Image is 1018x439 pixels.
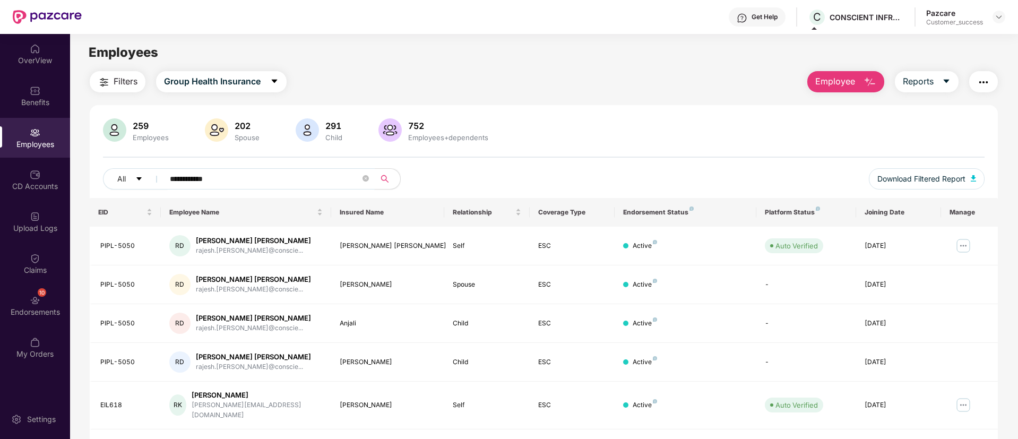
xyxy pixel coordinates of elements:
[865,280,933,290] div: [DATE]
[196,236,311,246] div: [PERSON_NAME] [PERSON_NAME]
[406,120,490,131] div: 752
[205,118,228,142] img: svg+xml;base64,PHN2ZyB4bWxucz0iaHR0cDovL3d3dy53My5vcmcvMjAwMC9zdmciIHhtbG5zOnhsaW5rPSJodHRwOi8vd3...
[169,235,191,256] div: RD
[995,13,1003,21] img: svg+xml;base64,PHN2ZyBpZD0iRHJvcGRvd24tMzJ4MzIiIHhtbG5zPSJodHRwOi8vd3d3LnczLm9yZy8yMDAwL3N2ZyIgd2...
[971,175,976,182] img: svg+xml;base64,PHN2ZyB4bWxucz0iaHR0cDovL3d3dy53My5vcmcvMjAwMC9zdmciIHhtbG5zOnhsaW5rPSJodHRwOi8vd3...
[895,71,959,92] button: Reportscaret-down
[100,400,152,410] div: EIL618
[30,337,40,348] img: svg+xml;base64,PHN2ZyBpZD0iTXlfT3JkZXJzIiBkYXRhLW5hbWU9Ik15IE9yZGVycyIgeG1sbnM9Imh0dHA6Ly93d3cudz...
[296,118,319,142] img: svg+xml;base64,PHN2ZyB4bWxucz0iaHR0cDovL3d3dy53My5vcmcvMjAwMC9zdmciIHhtbG5zOnhsaW5rPSJodHRwOi8vd3...
[131,133,171,142] div: Employees
[955,397,972,414] img: manageButton
[689,206,694,211] img: svg+xml;base64,PHN2ZyB4bWxucz0iaHR0cDovL3d3dy53My5vcmcvMjAwMC9zdmciIHdpZHRoPSI4IiBoZWlnaHQ9IjgiIH...
[196,313,311,323] div: [PERSON_NAME] [PERSON_NAME]
[114,75,137,88] span: Filters
[444,198,529,227] th: Relationship
[98,76,110,89] img: svg+xml;base64,PHN2ZyB4bWxucz0iaHR0cDovL3d3dy53My5vcmcvMjAwMC9zdmciIHdpZHRoPSIyNCIgaGVpZ2h0PSIyNC...
[756,265,856,304] td: -
[232,133,262,142] div: Spouse
[453,241,521,251] div: Self
[30,169,40,180] img: svg+xml;base64,PHN2ZyBpZD0iQ0RfQWNjb3VudHMiIGRhdGEtbmFtZT0iQ0QgQWNjb3VudHMiIHhtbG5zPSJodHRwOi8vd3...
[955,237,972,254] img: manageButton
[830,12,904,22] div: CONSCIENT INFRASTRUCTURE PVT LTD
[100,319,152,329] div: PIPL-5050
[196,323,311,333] div: rajesh.[PERSON_NAME]@conscie...
[340,241,436,251] div: [PERSON_NAME] [PERSON_NAME]
[30,253,40,264] img: svg+xml;base64,PHN2ZyBpZD0iQ2xhaW0iIHhtbG5zPSJodHRwOi8vd3d3LnczLm9yZy8yMDAwL3N2ZyIgd2lkdGg9IjIwIi...
[100,241,152,251] div: PIPL-5050
[30,127,40,138] img: svg+xml;base64,PHN2ZyBpZD0iRW1wbG95ZWVzIiB4bWxucz0iaHR0cDovL3d3dy53My5vcmcvMjAwMC9zdmciIHdpZHRoPS...
[13,10,82,24] img: New Pazcare Logo
[196,246,311,256] div: rajesh.[PERSON_NAME]@conscie...
[100,280,152,290] div: PIPL-5050
[453,400,521,410] div: Self
[135,175,143,184] span: caret-down
[196,352,311,362] div: [PERSON_NAME] [PERSON_NAME]
[453,319,521,329] div: Child
[100,357,152,367] div: PIPL-5050
[538,280,606,290] div: ESC
[98,208,144,217] span: EID
[869,168,985,190] button: Download Filtered Report
[363,174,369,184] span: close-circle
[30,295,40,306] img: svg+xml;base64,PHN2ZyBpZD0iRW5kb3JzZW1lbnRzIiB4bWxucz0iaHR0cDovL3d3dy53My5vcmcvMjAwMC9zdmciIHdpZH...
[756,343,856,382] td: -
[161,198,331,227] th: Employee Name
[103,118,126,142] img: svg+xml;base64,PHN2ZyB4bWxucz0iaHR0cDovL3d3dy53My5vcmcvMjAwMC9zdmciIHhtbG5zOnhsaW5rPSJodHRwOi8vd3...
[653,317,657,322] img: svg+xml;base64,PHN2ZyB4bWxucz0iaHR0cDovL3d3dy53My5vcmcvMjAwMC9zdmciIHdpZHRoPSI4IiBoZWlnaHQ9IjgiIH...
[453,357,521,367] div: Child
[156,71,287,92] button: Group Health Insurancecaret-down
[340,319,436,329] div: Anjali
[340,400,436,410] div: [PERSON_NAME]
[453,208,513,217] span: Relationship
[323,133,344,142] div: Child
[232,120,262,131] div: 202
[340,280,436,290] div: [PERSON_NAME]
[323,120,344,131] div: 291
[865,319,933,329] div: [DATE]
[192,400,323,420] div: [PERSON_NAME][EMAIL_ADDRESS][DOMAIN_NAME]
[653,356,657,360] img: svg+xml;base64,PHN2ZyB4bWxucz0iaHR0cDovL3d3dy53My5vcmcvMjAwMC9zdmciIHdpZHRoPSI4IiBoZWlnaHQ9IjgiIH...
[756,304,856,343] td: -
[374,168,401,190] button: search
[30,211,40,222] img: svg+xml;base64,PHN2ZyBpZD0iVXBsb2FkX0xvZ3MiIGRhdGEtbmFtZT0iVXBsb2FkIExvZ3MiIHhtbG5zPSJodHRwOi8vd3...
[89,45,158,60] span: Employees
[775,400,818,410] div: Auto Verified
[453,280,521,290] div: Spouse
[270,77,279,87] span: caret-down
[11,414,22,425] img: svg+xml;base64,PHN2ZyBpZD0iU2V0dGluZy0yMHgyMCIgeG1sbnM9Imh0dHA6Ly93d3cudzMub3JnLzIwMDAvc3ZnIiB3aW...
[117,173,126,185] span: All
[737,13,747,23] img: svg+xml;base64,PHN2ZyBpZD0iSGVscC0zMngzMiIgeG1sbnM9Imh0dHA6Ly93d3cudzMub3JnLzIwMDAvc3ZnIiB3aWR0aD...
[30,85,40,96] img: svg+xml;base64,PHN2ZyBpZD0iQmVuZWZpdHMiIHhtbG5zPSJodHRwOi8vd3d3LnczLm9yZy8yMDAwL3N2ZyIgd2lkdGg9Ij...
[169,394,186,416] div: RK
[856,198,941,227] th: Joining Date
[90,71,145,92] button: Filters
[623,208,748,217] div: Endorsement Status
[196,362,311,372] div: rajesh.[PERSON_NAME]@conscie...
[864,76,876,89] img: svg+xml;base64,PHN2ZyB4bWxucz0iaHR0cDovL3d3dy53My5vcmcvMjAwMC9zdmciIHhtbG5zOnhsaW5rPSJodHRwOi8vd3...
[865,241,933,251] div: [DATE]
[363,175,369,182] span: close-circle
[196,274,311,285] div: [PERSON_NAME] [PERSON_NAME]
[865,357,933,367] div: [DATE]
[374,175,395,183] span: search
[926,18,983,27] div: Customer_success
[633,280,657,290] div: Active
[538,241,606,251] div: ESC
[192,390,323,400] div: [PERSON_NAME]
[633,357,657,367] div: Active
[406,133,490,142] div: Employees+dependents
[815,75,855,88] span: Employee
[30,44,40,54] img: svg+xml;base64,PHN2ZyBpZD0iSG9tZSIgeG1sbnM9Imh0dHA6Ly93d3cudzMub3JnLzIwMDAvc3ZnIiB3aWR0aD0iMjAiIG...
[865,400,933,410] div: [DATE]
[807,71,884,92] button: Employee
[131,120,171,131] div: 259
[765,208,847,217] div: Platform Status
[926,8,983,18] div: Pazcare
[103,168,168,190] button: Allcaret-down
[633,400,657,410] div: Active
[538,400,606,410] div: ESC
[164,75,261,88] span: Group Health Insurance
[942,77,951,87] span: caret-down
[752,13,778,21] div: Get Help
